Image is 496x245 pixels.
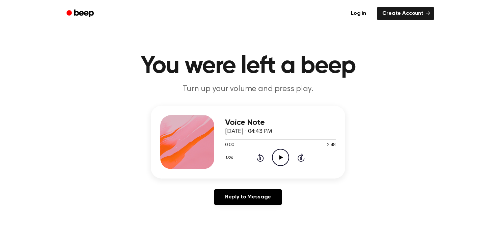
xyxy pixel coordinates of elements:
[377,7,434,20] a: Create Account
[62,7,100,20] a: Beep
[225,118,336,127] h3: Voice Note
[225,152,235,163] button: 1.0x
[118,84,378,95] p: Turn up your volume and press play.
[214,189,282,205] a: Reply to Message
[75,54,421,78] h1: You were left a beep
[344,6,373,21] a: Log in
[327,142,336,149] span: 2:48
[225,142,234,149] span: 0:00
[225,129,272,135] span: [DATE] · 04:43 PM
